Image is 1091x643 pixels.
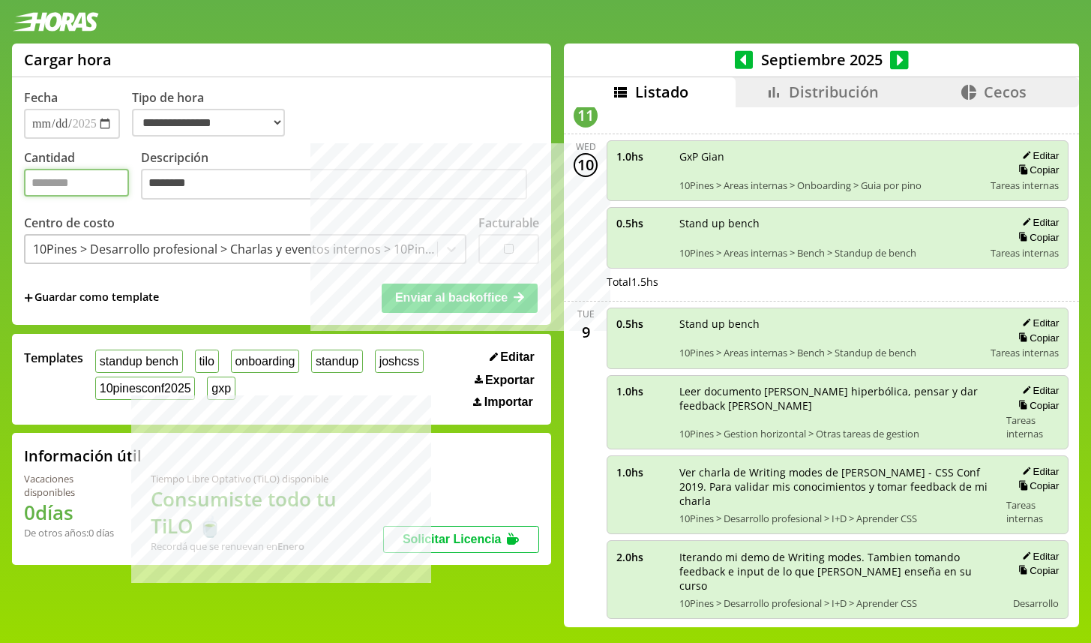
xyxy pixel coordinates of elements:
span: Enviar al backoffice [395,291,508,304]
select: Tipo de hora [132,109,285,137]
label: Cantidad [24,149,141,204]
span: Cecos [984,82,1027,102]
span: 1.0 hs [616,149,669,164]
button: Copiar [1014,479,1059,492]
button: Copiar [1014,564,1059,577]
span: Listado [635,82,688,102]
span: Leer documento [PERSON_NAME] hiperbólica, pensar y dar feedback [PERSON_NAME] [679,384,996,413]
span: + [24,290,33,306]
span: Stand up bench [679,317,980,331]
h1: Cargar hora [24,50,112,70]
label: Facturable [478,215,539,231]
div: Tiempo Libre Optativo (TiLO) disponible [151,472,383,485]
span: 10Pines > Areas internas > Bench > Standup de bench [679,246,980,260]
div: De otros años: 0 días [24,526,115,539]
span: 0.5 hs [616,317,669,331]
span: Tareas internas [1006,498,1059,525]
span: Desarrollo [1013,596,1059,610]
label: Centro de costo [24,215,115,231]
button: joshcss [375,350,424,373]
span: Tareas internas [991,346,1059,359]
label: Fecha [24,89,58,106]
div: Recordá que se renuevan en [151,539,383,553]
button: Solicitar Licencia [383,526,539,553]
h2: Información útil [24,446,142,466]
button: tilo [195,350,219,373]
span: Editar [500,350,534,364]
div: Tue [577,308,595,320]
span: 1.0 hs [616,465,669,479]
span: Ver charla de Writing modes de [PERSON_NAME] - CSS Conf 2019. Para validar mis conocimientos y to... [679,465,996,508]
span: Exportar [485,374,535,387]
button: Editar [1018,384,1059,397]
textarea: Descripción [141,169,527,200]
div: 11 [574,104,598,128]
span: 1.0 hs [616,384,669,398]
button: Editar [1018,317,1059,329]
button: Copiar [1014,399,1059,412]
h1: Consumiste todo tu TiLO 🍵 [151,485,383,539]
span: Templates [24,350,83,366]
span: 10Pines > Desarrollo profesional > I+D > Aprender CSS [679,512,996,525]
button: Copiar [1014,164,1059,176]
span: Iterando mi demo de Writing modes. Tambien tomando feedback e input de lo que [PERSON_NAME] enseñ... [679,550,996,593]
input: Cantidad [24,169,129,197]
button: standup bench [95,350,183,373]
div: Wed [576,140,596,153]
span: GxP Gian [679,149,980,164]
span: Stand up bench [679,216,980,230]
button: Exportar [470,373,539,388]
span: 10Pines > Desarrollo profesional > I+D > Aprender CSS [679,596,996,610]
div: 9 [574,320,598,344]
span: 0.5 hs [616,216,669,230]
button: 10pinesconf2025 [95,377,195,400]
span: Tareas internas [991,246,1059,260]
button: gxp [207,377,235,400]
h1: 0 días [24,499,115,526]
b: Enero [277,539,304,553]
button: Copiar [1014,231,1059,244]
button: Enviar al backoffice [382,284,538,312]
button: Editar [1018,550,1059,563]
span: 10Pines > Gestion horizontal > Otras tareas de gestion [679,427,996,440]
button: Editar [485,350,539,365]
span: Tareas internas [991,179,1059,192]
div: Vacaciones disponibles [24,472,115,499]
button: onboarding [231,350,300,373]
img: logotipo [12,12,99,32]
div: 10 [574,153,598,177]
label: Descripción [141,149,539,204]
span: +Guardar como template [24,290,159,306]
span: Distribución [789,82,879,102]
span: Tareas internas [1006,413,1059,440]
label: Tipo de hora [132,89,297,139]
span: 10Pines > Areas internas > Bench > Standup de bench [679,346,980,359]
span: 10Pines > Areas internas > Onboarding > Guia por pino [679,179,980,192]
span: Importar [484,395,533,409]
div: scrollable content [564,107,1079,625]
button: Editar [1018,149,1059,162]
div: 10Pines > Desarrollo profesional > Charlas y eventos internos > 10PinesConf 2025 > Preparacion de... [33,241,439,257]
button: Editar [1018,216,1059,229]
button: Copiar [1014,332,1059,344]
span: 2.0 hs [616,550,669,564]
span: Solicitar Licencia [403,533,502,545]
button: Editar [1018,465,1059,478]
span: Septiembre 2025 [753,50,890,70]
button: standup [311,350,363,373]
div: Total 1.5 hs [607,275,1069,289]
